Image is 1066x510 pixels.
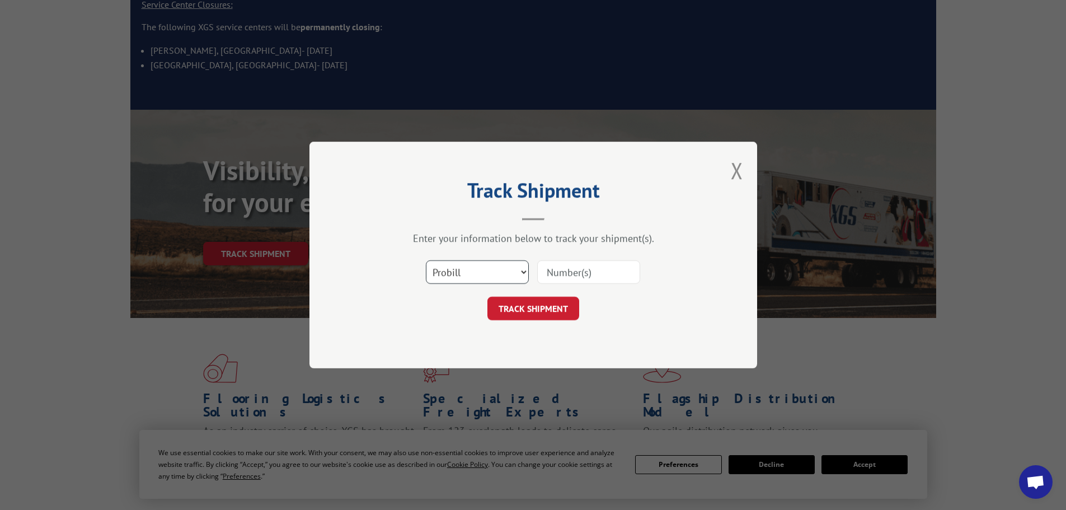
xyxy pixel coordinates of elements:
a: Open chat [1019,465,1053,499]
div: Enter your information below to track your shipment(s). [365,232,701,245]
input: Number(s) [537,260,640,284]
button: TRACK SHIPMENT [487,297,579,320]
button: Close modal [731,156,743,185]
h2: Track Shipment [365,183,701,204]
